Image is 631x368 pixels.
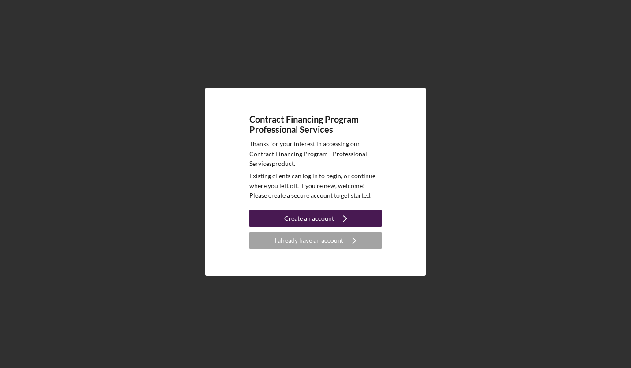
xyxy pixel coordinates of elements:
button: Create an account [249,210,382,227]
div: I already have an account [275,232,343,249]
div: Create an account [284,210,334,227]
p: Existing clients can log in to begin, or continue where you left off. If you're new, welcome! Ple... [249,171,382,201]
p: Thanks for your interest in accessing our Contract Financing Program - Professional Services prod... [249,139,382,169]
h4: Contract Financing Program - Professional Services [249,114,382,135]
a: Create an account [249,210,382,229]
button: I already have an account [249,232,382,249]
